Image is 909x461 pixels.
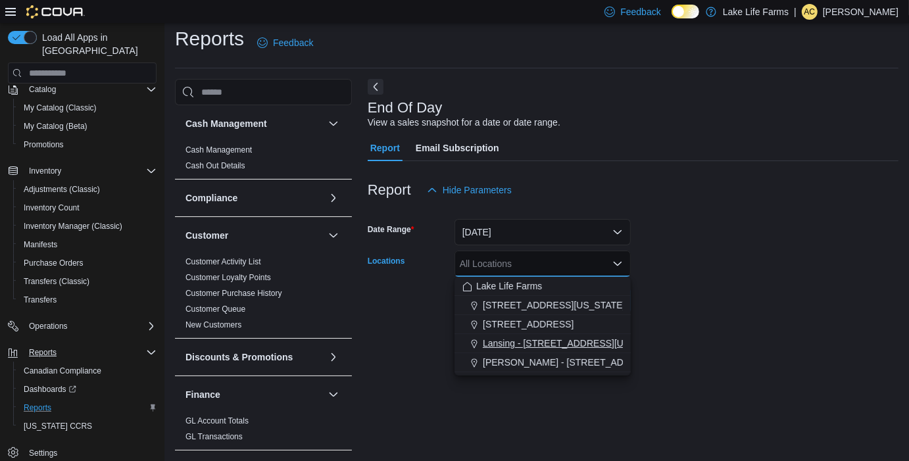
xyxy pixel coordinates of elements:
[3,80,162,99] button: Catalog
[483,299,626,312] span: [STREET_ADDRESS][US_STATE]
[454,315,631,334] button: [STREET_ADDRESS]
[612,258,623,269] button: Close list of options
[185,257,261,266] a: Customer Activity List
[326,349,341,365] button: Discounts & Promotions
[18,292,157,308] span: Transfers
[29,347,57,358] span: Reports
[13,272,162,291] button: Transfers (Classic)
[185,388,323,401] button: Finance
[185,351,293,364] h3: Discounts & Promotions
[24,82,157,97] span: Catalog
[185,160,245,171] span: Cash Out Details
[18,274,95,289] a: Transfers (Classic)
[13,217,162,235] button: Inventory Manager (Classic)
[18,100,157,116] span: My Catalog (Classic)
[18,255,89,271] a: Purchase Orders
[24,139,64,150] span: Promotions
[326,190,341,206] button: Compliance
[454,353,631,372] button: [PERSON_NAME] - [STREET_ADDRESS]
[454,277,631,372] div: Choose from the following options
[18,100,102,116] a: My Catalog (Classic)
[175,413,352,450] div: Finance
[29,166,61,176] span: Inventory
[18,200,85,216] a: Inventory Count
[24,258,84,268] span: Purchase Orders
[18,418,157,434] span: Washington CCRS
[13,417,162,435] button: [US_STATE] CCRS
[13,99,162,117] button: My Catalog (Classic)
[368,116,560,130] div: View a sales snapshot for a date or date range.
[18,400,57,416] a: Reports
[13,362,162,380] button: Canadian Compliance
[326,116,341,132] button: Cash Management
[185,191,323,205] button: Compliance
[802,4,818,20] div: andrew campbell
[24,384,76,395] span: Dashboards
[18,118,93,134] a: My Catalog (Beta)
[13,380,162,399] a: Dashboards
[18,182,157,197] span: Adjustments (Classic)
[24,421,92,431] span: [US_STATE] CCRS
[13,199,162,217] button: Inventory Count
[368,79,383,95] button: Next
[185,273,271,282] a: Customer Loyalty Points
[185,304,245,314] a: Customer Queue
[3,162,162,180] button: Inventory
[185,272,271,283] span: Customer Loyalty Points
[185,416,249,426] span: GL Account Totals
[185,289,282,298] a: Customer Purchase History
[18,218,128,234] a: Inventory Manager (Classic)
[24,163,66,179] button: Inventory
[823,4,898,20] p: [PERSON_NAME]
[24,82,61,97] button: Catalog
[185,432,243,441] a: GL Transactions
[24,239,57,250] span: Manifests
[18,418,97,434] a: [US_STATE] CCRS
[18,118,157,134] span: My Catalog (Beta)
[185,229,323,242] button: Customer
[24,184,100,195] span: Adjustments (Classic)
[13,399,162,417] button: Reports
[185,191,237,205] h3: Compliance
[13,291,162,309] button: Transfers
[804,4,816,20] span: ac
[18,137,69,153] a: Promotions
[13,135,162,154] button: Promotions
[13,117,162,135] button: My Catalog (Beta)
[18,274,157,289] span: Transfers (Classic)
[368,256,405,266] label: Locations
[416,135,499,161] span: Email Subscription
[24,221,122,231] span: Inventory Manager (Classic)
[185,145,252,155] a: Cash Management
[13,180,162,199] button: Adjustments (Classic)
[175,26,244,52] h1: Reports
[368,100,443,116] h3: End Of Day
[185,117,323,130] button: Cash Management
[252,30,318,56] a: Feedback
[18,381,82,397] a: Dashboards
[185,161,245,170] a: Cash Out Details
[18,200,157,216] span: Inventory Count
[24,103,97,113] span: My Catalog (Classic)
[175,142,352,179] div: Cash Management
[24,345,62,360] button: Reports
[483,318,574,331] span: [STREET_ADDRESS]
[794,4,797,20] p: |
[24,318,157,334] span: Operations
[18,381,157,397] span: Dashboards
[24,445,157,461] span: Settings
[18,237,62,253] a: Manifests
[24,345,157,360] span: Reports
[672,5,699,18] input: Dark Mode
[185,256,261,267] span: Customer Activity List
[18,400,157,416] span: Reports
[326,387,341,402] button: Finance
[29,448,57,458] span: Settings
[326,228,341,243] button: Customer
[24,163,157,179] span: Inventory
[13,235,162,254] button: Manifests
[13,254,162,272] button: Purchase Orders
[443,183,512,197] span: Hide Parameters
